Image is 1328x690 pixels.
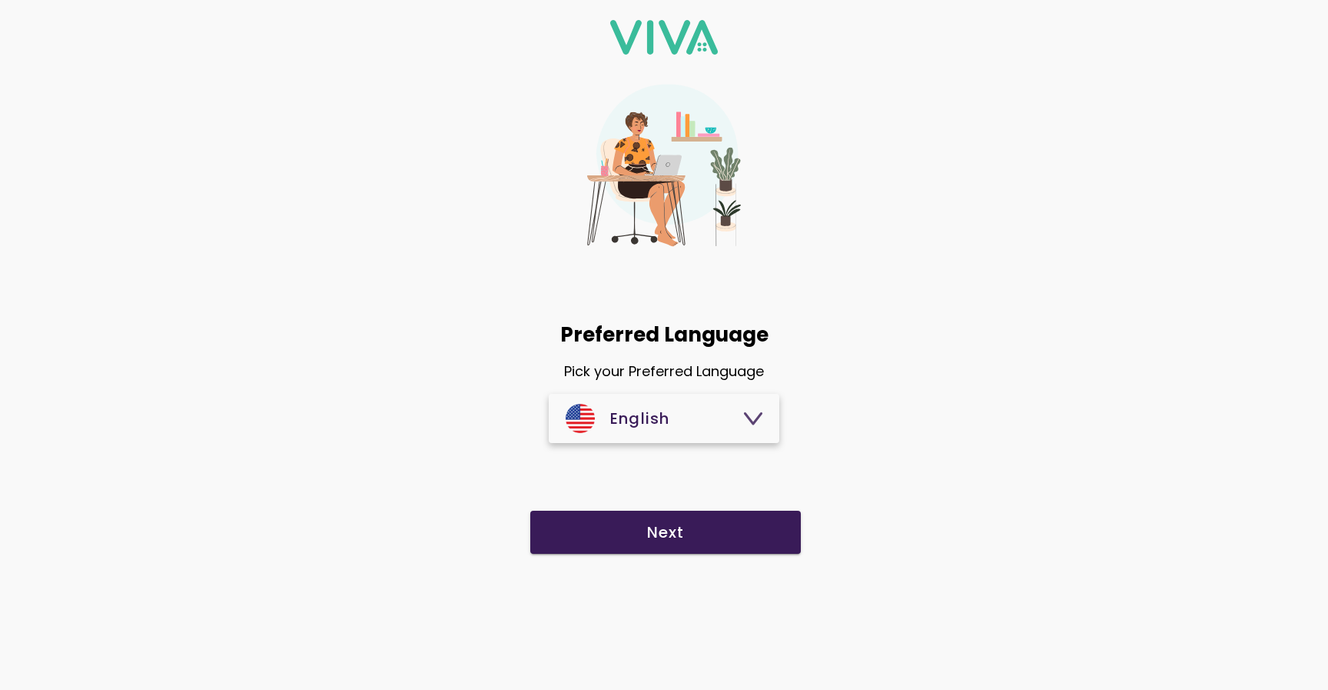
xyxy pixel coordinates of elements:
div: English [566,404,744,433]
ion-button: Next [530,511,801,554]
h1: Preferred Language [452,323,876,347]
a: Next [529,519,802,537]
img: skT85lG4G8IoFap1lEAAA [566,404,595,433]
p: Pick your Preferred Language [452,361,876,382]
